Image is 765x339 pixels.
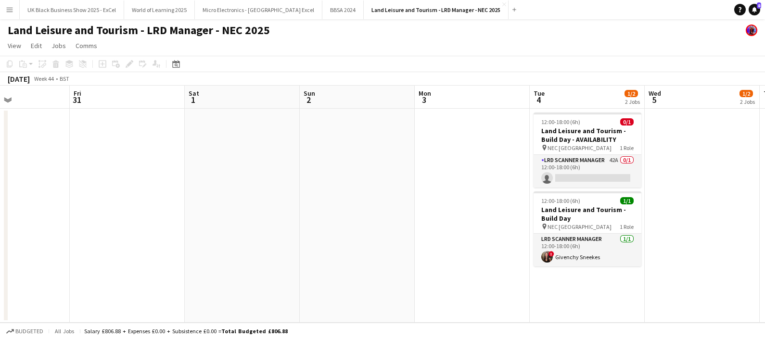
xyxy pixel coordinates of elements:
[31,41,42,50] span: Edit
[746,25,757,36] app-user-avatar: Promo House Bookers
[221,327,288,335] span: Total Budgeted £806.88
[8,74,30,84] div: [DATE]
[72,39,101,52] a: Comms
[124,0,195,19] button: World of Learning 2025
[27,39,46,52] a: Edit
[5,326,45,337] button: Budgeted
[8,23,270,38] h1: Land Leisure and Tourism - LRD Manager - NEC 2025
[15,328,43,335] span: Budgeted
[749,4,760,15] a: 8
[51,41,66,50] span: Jobs
[195,0,322,19] button: Micro Electronics - [GEOGRAPHIC_DATA] Excel
[53,327,76,335] span: All jobs
[322,0,364,19] button: BBSA 2024
[757,2,761,9] span: 8
[48,39,70,52] a: Jobs
[364,0,509,19] button: Land Leisure and Tourism - LRD Manager - NEC 2025
[20,0,124,19] button: UK Black Business Show 2025 - ExCel
[60,75,69,82] div: BST
[4,39,25,52] a: View
[8,41,21,50] span: View
[84,327,288,335] div: Salary £806.88 + Expenses £0.00 + Subsistence £0.00 =
[76,41,97,50] span: Comms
